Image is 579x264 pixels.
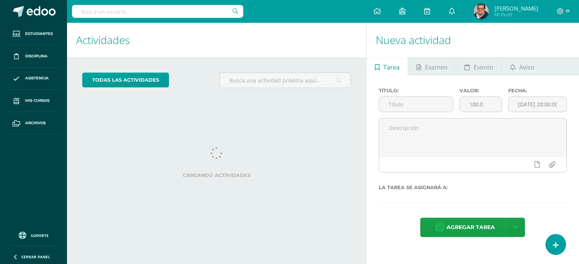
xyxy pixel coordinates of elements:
[474,58,493,76] span: Evento
[456,57,501,76] a: Evento
[494,11,538,18] span: Mi Perfil
[383,58,400,76] span: Tarea
[9,230,58,240] a: Soporte
[25,120,46,126] span: Archivos
[25,98,49,104] span: Mis cursos
[6,112,61,134] a: Archivos
[31,233,49,238] span: Soporte
[25,31,53,37] span: Estudiantes
[519,58,534,76] span: Aviso
[379,185,567,190] label: La tarea se asignará a:
[6,23,61,45] a: Estudiantes
[6,90,61,112] a: Mis cursos
[408,57,456,76] a: Examen
[425,58,448,76] span: Examen
[379,88,454,93] label: Título:
[21,254,50,259] span: Cerrar panel
[509,97,566,112] input: Fecha de entrega
[502,57,542,76] a: Aviso
[6,68,61,90] a: Asistencia
[459,88,502,93] label: Valor:
[508,88,567,93] label: Fecha:
[25,75,49,81] span: Asistencia
[72,5,243,18] input: Busca un usuario...
[379,97,453,112] input: Título
[376,23,570,57] h1: Nueva actividad
[494,5,538,12] span: [PERSON_NAME]
[367,57,408,76] a: Tarea
[447,218,495,237] span: Agregar tarea
[82,172,351,178] label: Cargando actividades
[82,73,169,87] a: todas las Actividades
[6,45,61,68] a: Disciplina
[76,23,357,57] h1: Actividades
[474,4,489,19] img: fe380b2d4991993556c9ea662cc53567.png
[25,53,48,59] span: Disciplina
[460,97,502,112] input: Puntos máximos
[220,73,351,88] input: Busca una actividad próxima aquí...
